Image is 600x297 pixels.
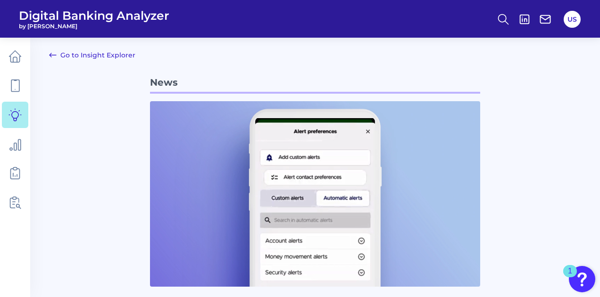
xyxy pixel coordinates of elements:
button: US [564,11,581,28]
span: Digital Banking Analyzer [19,8,169,23]
p: News [150,73,480,94]
div: 1 [568,271,572,283]
a: Go to Insight Explorer [49,49,135,61]
img: Appdates - Phone.png [150,101,480,287]
span: by [PERSON_NAME] [19,23,169,30]
button: Open Resource Center, 1 new notification [569,266,595,292]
